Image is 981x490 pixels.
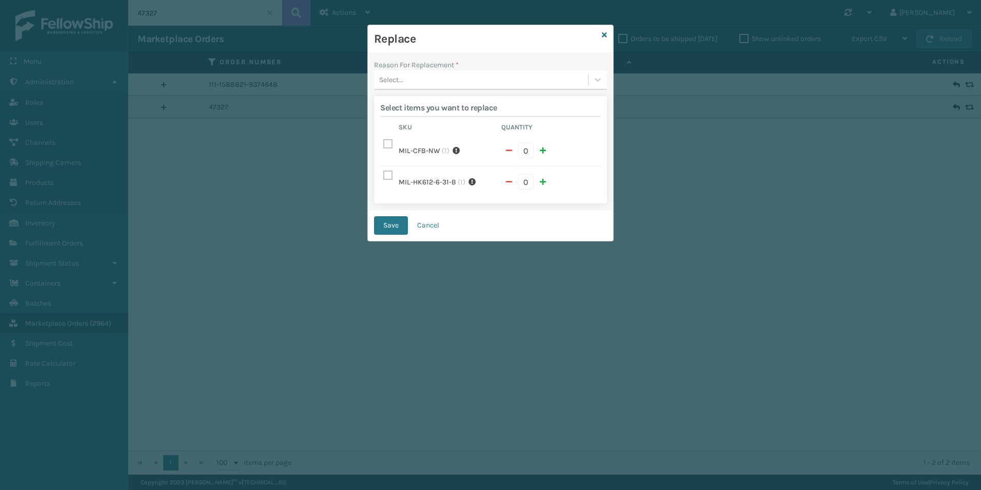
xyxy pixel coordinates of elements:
span: ( 1 ) [458,177,465,187]
label: MIL-CFB-NW [399,145,440,156]
div: Select... [379,74,403,85]
button: Save [374,216,408,235]
span: ( 1 ) [442,145,449,156]
th: Sku [396,123,498,135]
th: Quantity [498,123,601,135]
button: Cancel [408,216,448,235]
h3: Replace [374,31,598,47]
label: Reason For Replacement [374,60,459,70]
label: MIL-HK612-6-31-B [399,177,456,187]
h2: Select items you want to replace [380,102,601,113]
